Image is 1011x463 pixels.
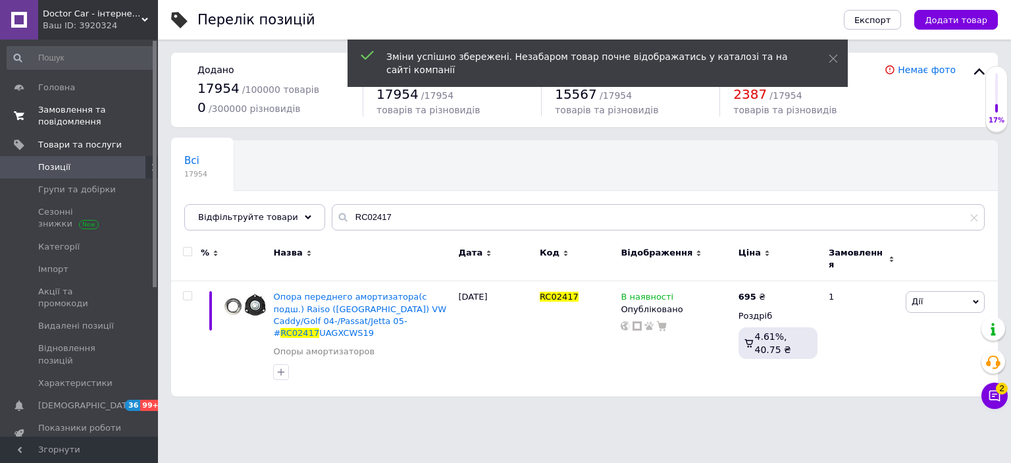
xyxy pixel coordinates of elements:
span: Замовлення та повідомлення [38,104,122,128]
span: 17954 [184,169,207,179]
a: Опора переднего амортизатора(с подш.) Raiso ([GEOGRAPHIC_DATA]) VW Caddy/Golf 04-/Passat/Jetta 05... [273,292,446,338]
span: RC02417 [280,328,319,338]
span: Позиції [38,161,70,173]
span: Код [540,247,559,259]
span: 15567 [555,86,597,102]
span: В наявності [621,292,673,306]
div: [DATE] [455,281,536,396]
span: % [201,247,209,259]
span: [DEMOGRAPHIC_DATA] [38,400,136,412]
span: товарів та різновидів [555,105,658,115]
span: Назва [273,247,302,259]
span: Doctor Car - інтернет-магазин автозапчастин [43,8,142,20]
span: Замовлення [829,247,885,271]
a: Немає фото [898,65,956,75]
img: Опора переднего амортизатора(с подш.) Raiso (Швеция) VW Caddy/Golf 04-/Passat/Jetta 05- #RC02417 ... [224,291,267,319]
span: Ціна [739,247,761,259]
span: 2387 [733,86,767,102]
div: Роздріб [739,310,817,322]
span: Всі [184,155,199,167]
span: 99+ [140,400,162,411]
span: Експорт [854,15,891,25]
b: 695 [739,292,756,302]
div: Опубліковано [621,304,731,315]
span: UAGXCWS19 [319,328,374,338]
span: Видалені позиції [38,320,114,332]
span: Дата [459,247,483,259]
span: / 17954 [769,90,802,101]
span: / 100000 товарів [242,84,319,95]
span: Відновлення позицій [38,342,122,366]
div: 1 [821,281,902,396]
a: Опоры амортизаторов [273,346,375,358]
span: Імпорт [38,263,68,275]
span: 36 [125,400,140,411]
span: / 17954 [421,90,454,101]
div: Ваш ID: 3920324 [43,20,158,32]
span: товарів та різновидів [733,105,837,115]
span: Опора переднего амортизатора(с подш.) Raiso ([GEOGRAPHIC_DATA]) VW Caddy/Golf 04-/Passat/Jetta 05- # [273,292,446,338]
span: товарів та різновидів [376,105,480,115]
span: / 17954 [600,90,632,101]
span: Товари та послуги [38,139,122,151]
span: Акції та промокоди [38,286,122,310]
span: Головна [38,82,75,94]
span: RC02417 [540,292,579,302]
button: Додати товар [914,10,998,30]
span: 0 [197,99,206,115]
span: Дії [912,296,923,306]
span: Додано [197,65,234,75]
span: Відфільтруйте товари [198,212,298,222]
div: ₴ [739,291,765,303]
div: Зміни успішно збережені. Незабаром товар почне відображатись у каталозі та на сайті компанії [386,50,796,76]
div: 17% [986,116,1007,125]
input: Пошук [7,46,155,70]
span: 4.61%, 40.75 ₴ [755,331,791,355]
span: / 300000 різновидів [209,103,301,114]
span: Характеристики [38,377,113,389]
span: 17954 [197,80,240,96]
span: 17954 [376,86,419,102]
span: Додати товар [925,15,987,25]
span: Групи та добірки [38,184,116,196]
span: Показники роботи компанії [38,422,122,446]
div: Перелік позицій [197,13,315,27]
span: Відображення [621,247,692,259]
button: Чат з покупцем2 [981,383,1008,409]
span: Категорії [38,241,80,253]
button: Експорт [844,10,902,30]
span: 2 [996,383,1008,395]
input: Пошук по назві позиції, артикулу і пошуковим запитам [332,204,985,231]
span: Сезонні знижки [38,206,122,230]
